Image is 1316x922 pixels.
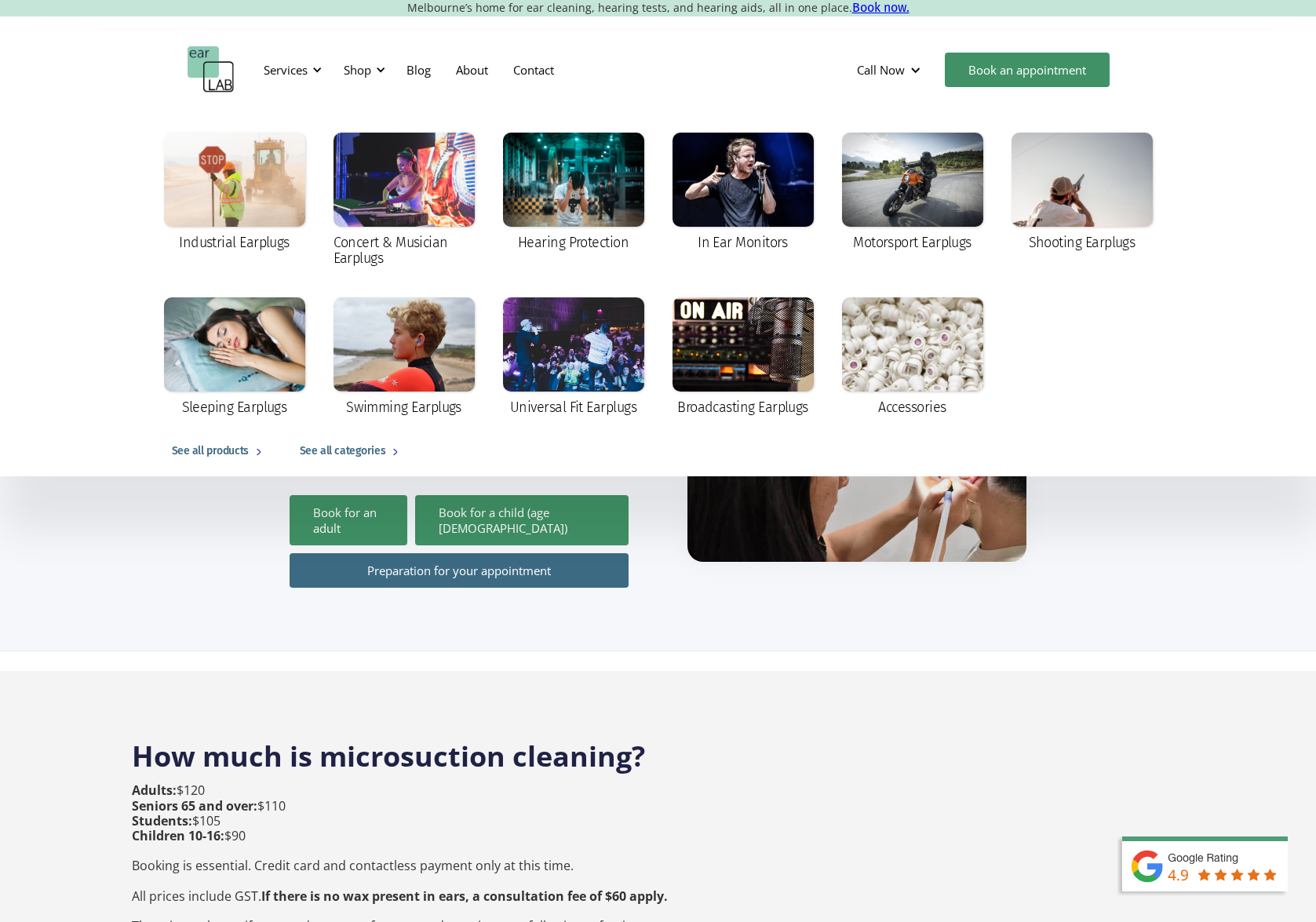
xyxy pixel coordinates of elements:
div: Accessories [878,399,946,415]
div: Call Now [844,46,937,93]
a: Swimming Earplugs [326,290,483,426]
div: Shooting Earplugs [1029,235,1136,250]
a: Hearing Protection [495,125,652,261]
div: Shop [334,46,390,93]
h2: How much is microsuction cleaning? [132,722,1185,775]
a: Book an appointment [945,53,1110,87]
a: Sleeping Earplugs [156,290,313,426]
a: Universal Fit Earplugs [495,290,652,426]
div: Sleeping Earplugs [182,399,287,415]
a: Motorsport Earplugs [834,125,991,261]
a: See all products [156,426,284,476]
div: Services [264,62,308,78]
strong: Students: [132,812,192,829]
div: Concert & Musician Earplugs [334,235,475,266]
a: See all categories [284,426,421,476]
div: Universal Fit Earplugs [510,399,636,415]
a: About [443,47,501,93]
a: Shooting Earplugs [1004,125,1161,261]
a: In Ear Monitors [665,125,822,261]
div: In Ear Monitors [698,235,788,250]
strong: Children 10-16: [132,827,224,844]
a: Concert & Musician Earplugs [326,125,483,277]
a: Preparation for your appointment [290,553,629,588]
div: Motorsport Earplugs [853,235,972,250]
div: Call Now [857,62,905,78]
div: Hearing Protection [518,235,629,250]
div: Services [254,46,326,93]
a: Book for an adult [290,495,407,545]
strong: If there is no wax present in ears, a consultation fee of $60 apply. [261,887,668,905]
a: Industrial Earplugs [156,125,313,261]
a: home [188,46,235,93]
strong: Adults: [132,782,177,799]
a: Broadcasting Earplugs [665,290,822,426]
div: See all products [172,442,249,461]
a: Book for a child (age [DEMOGRAPHIC_DATA]) [415,495,629,545]
a: Contact [501,47,567,93]
div: Broadcasting Earplugs [677,399,808,415]
strong: Seniors 65 and over: [132,797,257,814]
div: Swimming Earplugs [346,399,461,415]
div: Industrial Earplugs [179,235,290,250]
a: Accessories [834,290,991,426]
a: Blog [394,47,443,93]
div: See all categories [300,442,385,461]
div: Shop [344,62,371,78]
